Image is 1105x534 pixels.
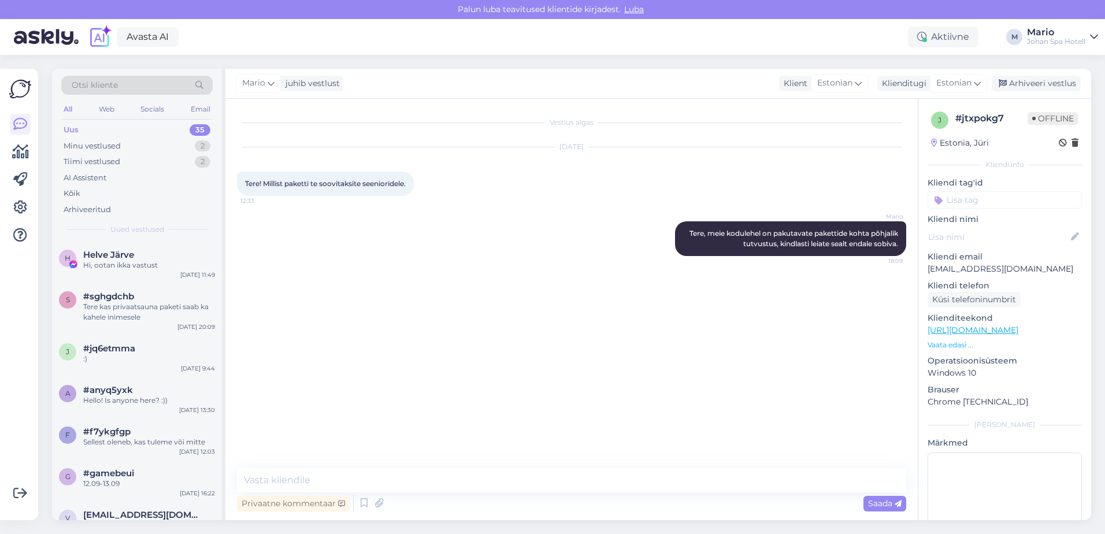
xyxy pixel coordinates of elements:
[936,77,971,90] span: Estonian
[65,514,70,522] span: v
[65,254,71,262] span: H
[928,231,1069,243] input: Lisa nimi
[237,117,906,128] div: Vestlus algas
[190,124,210,136] div: 35
[64,140,121,152] div: Minu vestlused
[83,427,131,437] span: #f7ykgfgp
[237,142,906,152] div: [DATE]
[928,263,1082,275] p: [EMAIL_ADDRESS][DOMAIN_NAME]
[928,396,1082,408] p: Chrome [TECHNICAL_ID]
[1028,112,1078,125] span: Offline
[83,437,215,447] div: Sellest oleneb, kas tuleme või mitte
[83,468,134,479] span: #gamebeui
[66,347,69,356] span: j
[66,295,70,304] span: s
[928,340,1082,350] p: Vaata edasi ...
[240,196,284,205] span: 12:33
[928,437,1082,449] p: Märkmed
[72,79,118,91] span: Otsi kliente
[179,447,215,456] div: [DATE] 12:03
[1027,37,1085,46] div: Johan Spa Hotell
[64,204,111,216] div: Arhiveeritud
[1027,28,1085,37] div: Mario
[64,124,79,136] div: Uus
[242,77,265,90] span: Mario
[928,420,1082,430] div: [PERSON_NAME]
[868,498,902,509] span: Saada
[689,229,900,248] span: Tere, meie kodulehel on pakutavate pakettide kohta põhjalik tutvustus, kindlasti leiate sealt end...
[281,77,340,90] div: juhib vestlust
[928,367,1082,379] p: Windows 10
[908,27,978,47] div: Aktiivne
[859,257,903,265] span: 18:09
[877,77,926,90] div: Klienditugi
[928,280,1082,292] p: Kliendi telefon
[245,179,406,188] span: Tere! Millist paketti te soovitaksite seenioridele.
[83,479,215,489] div: 12.09-13.09
[64,156,120,168] div: Tiimi vestlused
[64,188,80,199] div: Kõik
[179,406,215,414] div: [DATE] 13:30
[195,156,210,168] div: 2
[65,389,71,398] span: a
[928,325,1018,335] a: [URL][DOMAIN_NAME]
[928,177,1082,189] p: Kliendi tag'id
[817,77,852,90] span: Estonian
[928,191,1082,209] input: Lisa tag
[97,102,117,117] div: Web
[928,355,1082,367] p: Operatsioonisüsteem
[180,489,215,498] div: [DATE] 16:22
[117,27,179,47] a: Avasta AI
[83,260,215,270] div: Hi, ootan ikka vastust
[779,77,807,90] div: Klient
[61,102,75,117] div: All
[928,384,1082,396] p: Brauser
[1027,28,1098,46] a: MarioJohan Spa Hotell
[1006,29,1022,45] div: M
[928,160,1082,170] div: Kliendi info
[928,213,1082,225] p: Kliendi nimi
[237,496,350,511] div: Privaatne kommentaar
[180,270,215,279] div: [DATE] 11:49
[83,510,203,520] span: vladocek@inbox.lv
[955,112,1028,125] div: # jtxpokg7
[177,322,215,331] div: [DATE] 20:09
[928,312,1082,324] p: Klienditeekond
[621,4,647,14] span: Luba
[65,431,70,439] span: f
[83,395,215,406] div: Hello! Is anyone here? :))
[195,140,210,152] div: 2
[992,76,1081,91] div: Arhiveeri vestlus
[859,212,903,221] span: Mario
[110,224,164,235] span: Uued vestlused
[83,385,133,395] span: #anyq5yxk
[928,251,1082,263] p: Kliendi email
[65,472,71,481] span: g
[931,137,989,149] div: Estonia, Jüri
[88,25,112,49] img: explore-ai
[138,102,166,117] div: Socials
[83,354,215,364] div: :)
[64,172,106,184] div: AI Assistent
[188,102,213,117] div: Email
[928,292,1021,307] div: Küsi telefoninumbrit
[9,78,31,100] img: Askly Logo
[83,291,134,302] span: #sghgdchb
[83,343,135,354] span: #jq6etmma
[83,250,134,260] span: Helve Järve
[181,364,215,373] div: [DATE] 9:44
[938,116,941,124] span: j
[83,302,215,322] div: Tere kas privaatsauna paketi saab ka kahele inimesele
